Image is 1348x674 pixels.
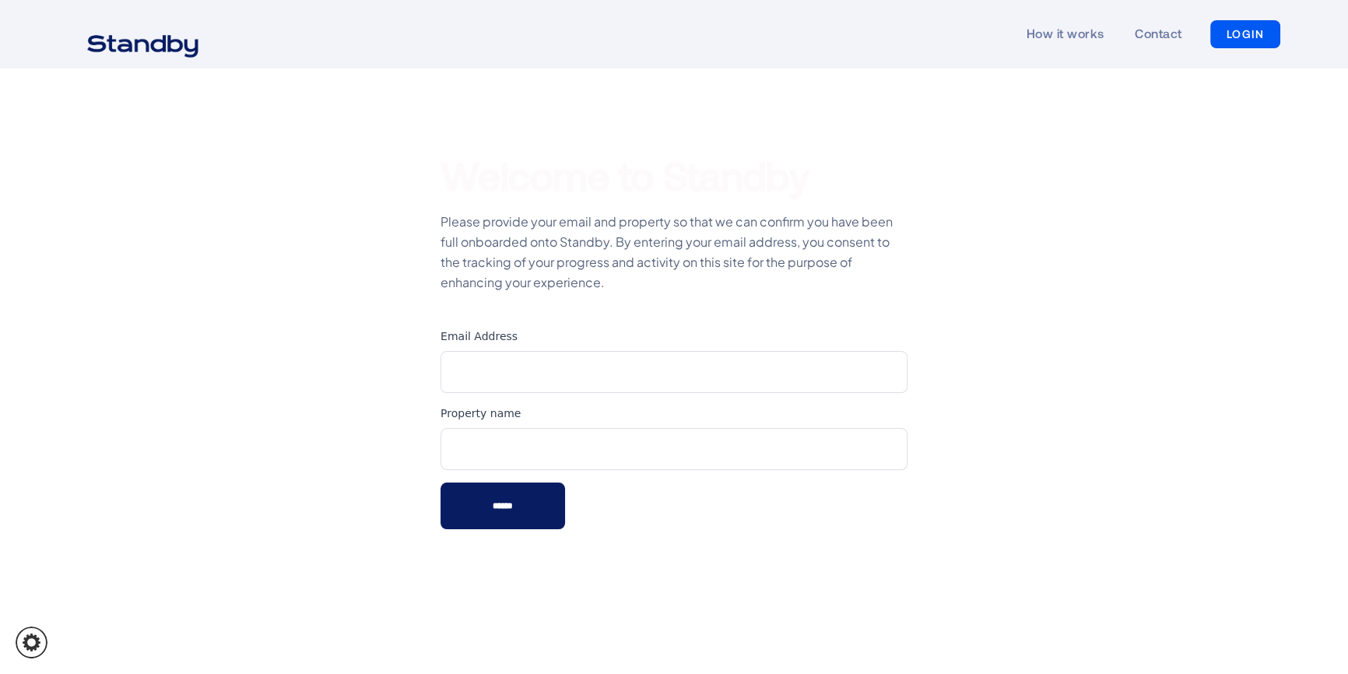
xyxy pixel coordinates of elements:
[441,328,907,345] label: Email Address
[441,212,907,313] p: Please provide your email and property so that we can confirm you have been full onboarded onto S...
[1210,20,1281,48] a: LOGIN
[441,405,907,422] label: Property name
[441,146,907,529] form: Onboarding form
[441,146,907,204] h1: Welcome to Standby
[68,25,218,44] a: home
[16,627,47,658] a: Cookie settings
